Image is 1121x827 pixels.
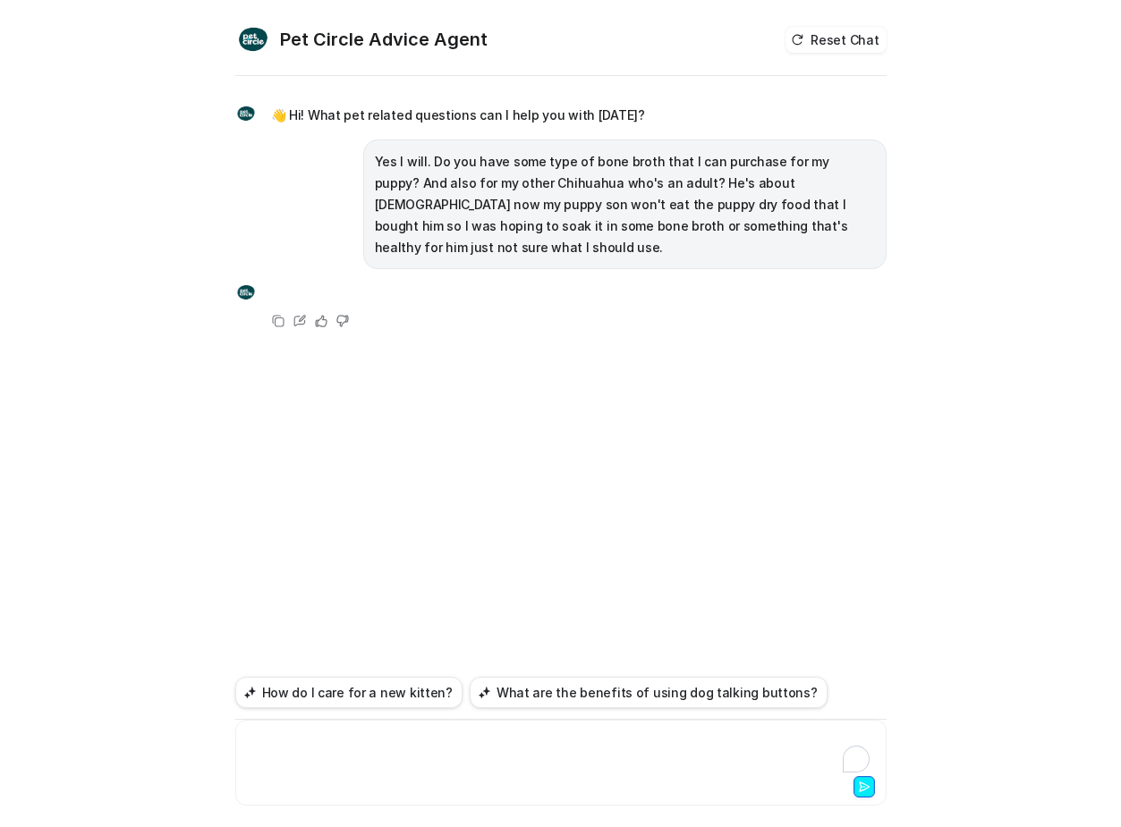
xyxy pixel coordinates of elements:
button: What are the benefits of using dog talking buttons? [470,677,828,708]
button: Reset Chat [786,27,886,53]
img: Widget [235,21,271,57]
img: Widget [235,103,257,124]
p: Yes I will. Do you have some type of bone broth that I can purchase for my puppy? And also for my... [375,151,875,258]
img: Widget [235,282,257,303]
div: To enrich screen reader interactions, please activate Accessibility in Grammarly extension settings [240,731,882,772]
p: 👋 Hi! What pet related questions can I help you with [DATE]? [271,105,645,126]
button: How do I care for a new kitten? [235,677,463,708]
h2: Pet Circle Advice Agent [280,27,488,52]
